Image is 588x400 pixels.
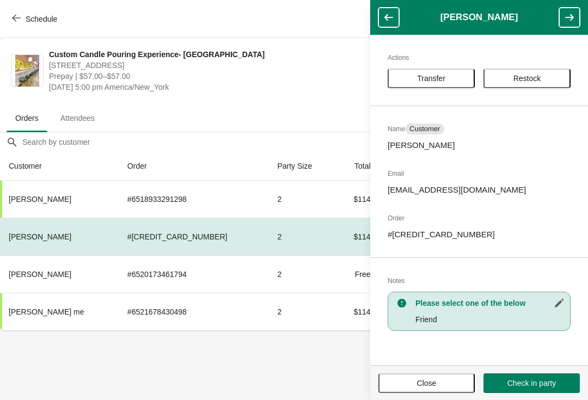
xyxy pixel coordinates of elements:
button: Check in party [483,373,580,393]
h2: Notes [388,275,571,286]
p: Friend [415,314,565,325]
span: Custom Candle Pouring Experience- [GEOGRAPHIC_DATA] [49,49,383,60]
td: # 6521678430498 [119,293,269,330]
th: Order [119,152,269,181]
span: [PERSON_NAME] [9,232,71,241]
h2: Actions [388,52,571,63]
h3: Please select one of the below [415,298,565,309]
span: Customer [409,125,440,133]
td: 2 [268,293,335,330]
button: Restock [483,69,571,88]
h2: Name [388,124,571,134]
td: Free [335,255,379,293]
span: Restock [513,74,541,83]
span: Transfer [417,74,445,83]
span: Attendees [52,108,103,128]
span: [STREET_ADDRESS] [49,60,383,71]
h2: Order [388,213,571,224]
td: # [CREDIT_CARD_NUMBER] [119,218,269,255]
th: Party Size [268,152,335,181]
span: Orders [7,108,47,128]
span: Check in party [507,379,556,387]
button: Transfer [388,69,475,88]
button: Schedule [5,9,66,29]
h1: [PERSON_NAME] [399,12,559,23]
img: Custom Candle Pouring Experience- Delray Beach [15,55,39,87]
th: Total [335,152,379,181]
span: [PERSON_NAME] [9,195,71,204]
td: 2 [268,218,335,255]
span: Close [417,379,437,387]
span: [DATE] 5:00 pm America/New_York [49,82,383,93]
input: Search by customer [22,132,588,152]
td: # 6520173461794 [119,255,269,293]
p: [EMAIL_ADDRESS][DOMAIN_NAME] [388,184,571,195]
span: [PERSON_NAME] me [9,307,84,316]
p: # [CREDIT_CARD_NUMBER] [388,229,571,240]
td: $114 [335,293,379,330]
span: Prepay | $57.00–$57.00 [49,71,383,82]
span: [PERSON_NAME] [9,270,71,279]
td: $114 [335,218,379,255]
span: Schedule [26,15,57,23]
td: 2 [268,181,335,218]
button: Close [378,373,475,393]
h2: Email [388,168,571,179]
td: # 6518933291298 [119,181,269,218]
td: 2 [268,255,335,293]
td: $114 [335,181,379,218]
p: [PERSON_NAME] [388,140,571,151]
